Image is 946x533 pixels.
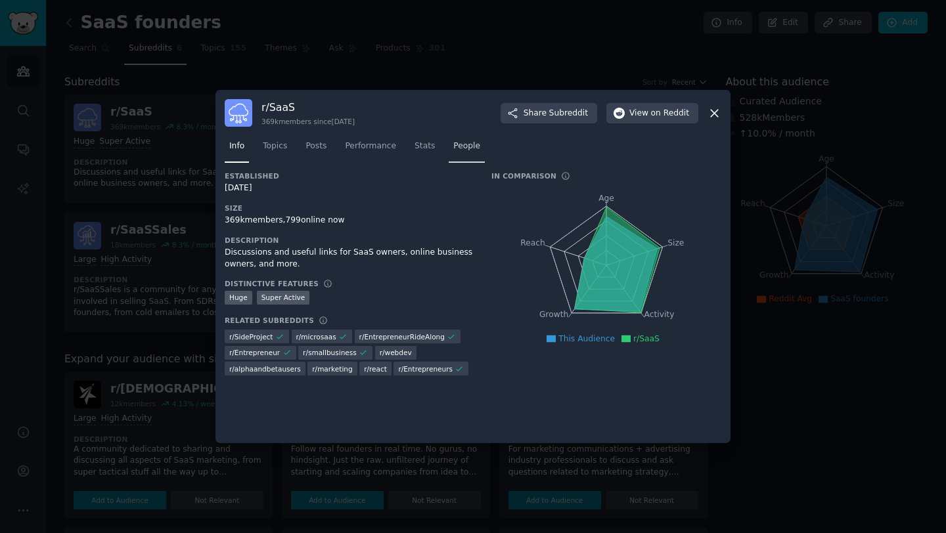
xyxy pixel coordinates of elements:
[520,238,545,247] tspan: Reach
[558,334,615,343] span: This Audience
[364,364,387,373] span: r/ react
[644,310,675,320] tspan: Activity
[305,140,327,152] span: Posts
[229,332,273,341] span: r/ SideProject
[225,291,252,305] div: Huge
[229,348,280,357] span: r/ Entrepreneur
[410,136,439,163] a: Stats
[398,364,453,373] span: r/ Entrepreneurs
[225,203,473,213] h3: Size
[225,279,319,288] h3: Distinctive Features
[667,238,684,247] tspan: Size
[301,136,331,163] a: Posts
[312,364,352,373] span: r/ marketing
[263,140,287,152] span: Topics
[359,332,445,341] span: r/ EntrepreneurRideAlong
[225,182,473,194] div: [DATE]
[225,171,473,181] h3: Established
[225,136,249,163] a: Info
[549,108,588,119] span: Subreddit
[303,348,357,357] span: r/ smallbusiness
[633,334,660,343] span: r/SaaS
[453,140,480,152] span: People
[606,103,698,124] button: Viewon Reddit
[598,194,614,203] tspan: Age
[225,236,473,245] h3: Description
[229,364,301,373] span: r/ alphaandbetausers
[415,140,435,152] span: Stats
[225,215,473,226] div: 369k members, 799 online now
[258,136,292,163] a: Topics
[225,99,252,127] img: SaaS
[261,117,355,126] div: 369k members since [DATE]
[340,136,401,163] a: Performance
[345,140,396,152] span: Performance
[257,291,310,305] div: Super Active
[524,108,588,119] span: Share
[629,108,689,119] span: View
[261,100,355,114] h3: r/ SaaS
[539,310,568,320] tspan: Growth
[380,348,412,357] span: r/ webdev
[651,108,689,119] span: on Reddit
[229,140,244,152] span: Info
[449,136,485,163] a: People
[501,103,597,124] button: ShareSubreddit
[225,247,473,270] div: Discussions and useful links for SaaS owners, online business owners, and more.
[225,316,314,325] h3: Related Subreddits
[491,171,556,181] h3: In Comparison
[296,332,336,341] span: r/ microsaas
